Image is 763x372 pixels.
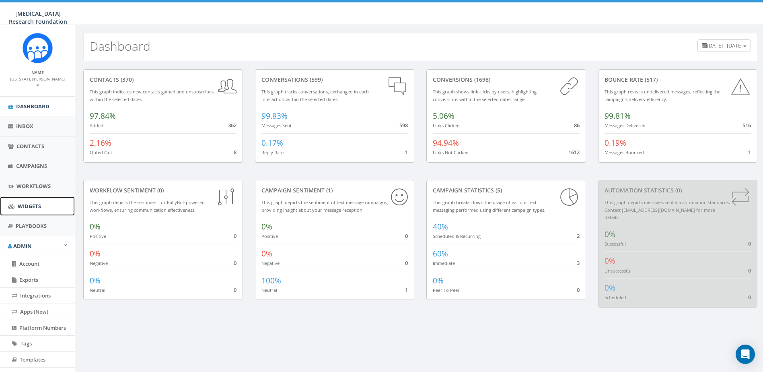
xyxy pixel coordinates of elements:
small: Negative [261,260,280,266]
small: Messages Delivered [605,122,646,128]
span: (1) [325,186,333,194]
span: 86 [574,122,580,129]
small: Links Not Clicked [433,149,469,155]
small: This graph reveals undelivered messages, reflecting the campaign's delivery efficiency. [605,89,720,102]
small: Reply Rate [261,149,284,155]
div: conversions [433,76,580,84]
span: 0 [405,232,408,240]
span: 0% [90,221,101,232]
small: Positive [261,233,278,239]
span: 1 [748,149,751,156]
span: 516 [742,122,751,129]
div: Campaign Statistics [433,186,580,194]
span: 8 [234,149,237,156]
small: Links Clicked [433,122,460,128]
div: Workflow Sentiment [90,186,237,194]
span: (599) [308,76,323,83]
span: Tags [21,340,32,347]
small: This graph depicts messages sent via automation standards. Contact [EMAIL_ADDRESS][DOMAIN_NAME] f... [605,199,730,220]
div: Bounce Rate [605,76,751,84]
span: 0% [90,275,101,286]
small: Opted Out [90,149,112,155]
span: [DATE] - [DATE] [707,42,742,49]
small: [US_STATE][PERSON_NAME] [10,76,65,88]
span: 0% [90,248,101,259]
span: Apps (New) [20,308,48,315]
small: This graph breaks down the usage of various text messaging performed using different campaign types. [433,199,545,213]
span: 0% [605,283,615,293]
small: Messages Sent [261,122,292,128]
span: Integrations [20,292,51,299]
small: This graph tracks conversations, exchanged in each interaction within the selected dates. [261,89,369,102]
span: 1612 [568,149,580,156]
span: 0 [748,240,751,247]
span: 2 [577,232,580,240]
div: conversations [261,76,408,84]
span: 100% [261,275,281,286]
span: 0% [605,229,615,240]
span: 0 [748,267,751,274]
span: 40% [433,221,448,232]
small: Immediate [433,260,455,266]
span: 99.81% [605,111,631,121]
a: [US_STATE][PERSON_NAME] [10,75,65,89]
span: (517) [643,76,658,83]
span: 0 [748,293,751,301]
span: 1 [405,149,408,156]
span: 0 [405,259,408,267]
span: 0 [234,286,237,293]
small: Negative [90,260,108,266]
h2: Dashboard [90,39,150,53]
span: 0.19% [605,138,626,148]
span: Contacts [16,143,44,150]
small: Neutral [90,287,105,293]
div: Campaign Sentiment [261,186,408,194]
small: Neutral [261,287,277,293]
span: Playbooks [16,222,47,229]
span: (1698) [473,76,490,83]
small: This graph depicts the sentiment for RallyBot-powered workflows, ensuring communication effective... [90,199,205,213]
span: (370) [119,76,134,83]
span: Inbox [16,122,33,130]
span: 0% [605,256,615,266]
span: Templates [20,356,45,363]
span: Platform Numbers [19,324,66,331]
span: 97.84% [90,111,116,121]
span: 2.16% [90,138,111,148]
span: 3 [577,259,580,267]
span: 598 [399,122,408,129]
span: 1 [405,286,408,293]
small: This graph shows link clicks by users, highlighting conversions within the selected dates range. [433,89,537,102]
span: (5) [494,186,502,194]
img: Rally_Corp_Icon.png [23,33,53,63]
span: 5.06% [433,111,455,121]
small: Messages Bounced [605,149,644,155]
div: contacts [90,76,237,84]
span: 94.94% [433,138,459,148]
div: Open Intercom Messenger [736,345,755,364]
small: Name [31,70,44,75]
span: 0 [234,259,237,267]
span: Dashboard [16,103,49,110]
small: Scheduled & Recurring [433,233,481,239]
small: This graph depicts the sentiment of text message campaigns, providing insight about your message ... [261,199,388,213]
span: (0) [674,186,682,194]
small: Positive [90,233,106,239]
span: Workflows [16,182,51,190]
span: Campaigns [16,162,47,169]
span: 60% [433,248,448,259]
span: 0% [261,248,272,259]
small: This graph indicates new contacts gained and unsubscribes within the selected dates. [90,89,214,102]
span: [MEDICAL_DATA] Research Foundation [9,10,67,25]
span: Exports [19,276,38,283]
span: 0 [234,232,237,240]
small: Successful [605,241,626,247]
span: 0.17% [261,138,283,148]
small: Unsuccessful [605,268,631,274]
span: 362 [228,122,237,129]
small: Peer To Peer [433,287,460,293]
small: Scheduled [605,294,626,300]
span: Admin [13,242,32,250]
span: Account [19,260,39,267]
span: 0% [433,275,444,286]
